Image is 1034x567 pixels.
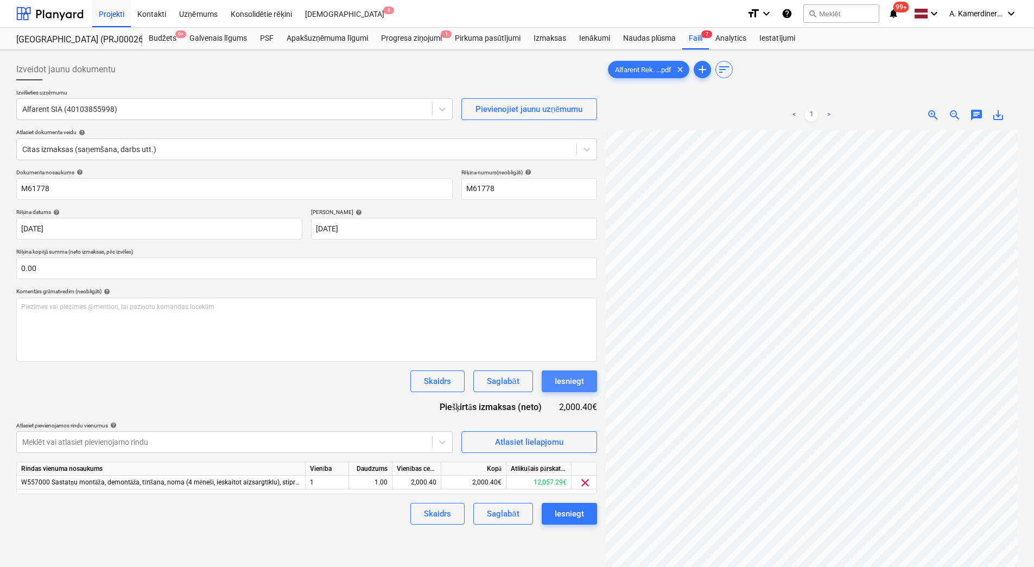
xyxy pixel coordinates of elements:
p: Rēķina kopējā summa (neto izmaksas, pēc izvēles) [16,248,597,257]
div: 2,000.40 [397,476,436,489]
i: keyboard_arrow_down [1005,7,1018,20]
div: Kopā [441,462,506,476]
div: 1 [306,476,349,489]
div: Pievienojiet jaunu uzņēmumu [475,102,583,116]
span: 1 [441,30,452,38]
span: 8 [383,7,394,14]
span: 7 [701,30,712,38]
span: add [696,63,709,76]
div: Budžets [142,28,183,49]
span: save_alt [992,109,1005,122]
i: keyboard_arrow_down [928,7,941,20]
div: Skaidrs [424,374,451,388]
span: help [74,169,83,175]
div: [GEOGRAPHIC_DATA] (PRJ0002627, K-1 un K-2(2.kārta) 2601960 [16,34,129,46]
p: Izvēlieties uzņēmumu [16,89,453,98]
a: Budžets9+ [142,28,183,49]
span: W557000 Sastatņu montāža, demontāža, tīrīšana, noma (4 mēneši, ieskaitot aizsargtīklu), stiprināj... [21,478,349,486]
span: 9+ [175,30,186,38]
span: 99+ [893,2,909,12]
a: Naudas plūsma [617,28,683,49]
button: Pievienojiet jaunu uzņēmumu [461,98,597,120]
span: Alfarent Rek. ...pdf [608,66,678,74]
div: Rindas vienuma nosaukums [17,462,306,476]
span: help [108,422,117,429]
span: clear [579,476,592,489]
span: A. Kamerdinerovs [949,9,1004,18]
div: Dokumenta nosaukums [16,169,453,176]
div: Rēķina datums [16,209,302,216]
span: Izveidot jaunu dokumentu [16,63,116,76]
button: Skaidrs [410,503,465,525]
a: Faili7 [682,28,709,49]
div: Atlasiet lielapjomu [495,435,563,449]
div: 12,057.29€ [506,476,572,489]
span: chat [970,109,983,122]
span: help [353,209,362,216]
div: Piešķirtās izmaksas (neto) [431,401,559,413]
button: Atlasiet lielapjomu [461,431,597,453]
div: Iesniegt [555,374,584,388]
div: Rēķina numurs (neobligāti) [461,169,597,176]
div: Faili [682,28,709,49]
div: Komentārs grāmatvedim (neobligāti) [16,288,597,295]
button: Saglabāt [473,503,532,525]
div: Alfarent Rek. ...pdf [608,61,689,78]
input: Rēķina kopējā summa (neto izmaksas, pēc izvēles) [16,257,597,279]
input: Dokumenta nosaukums [16,178,453,200]
span: help [102,288,110,295]
button: Meklēt [803,4,879,23]
div: Skaidrs [424,507,451,521]
i: notifications [888,7,899,20]
div: Vienība [306,462,349,476]
a: Izmaksas [527,28,573,49]
a: Iestatījumi [753,28,802,49]
div: [PERSON_NAME] [311,209,597,216]
div: Saglabāt [487,374,519,388]
i: keyboard_arrow_down [760,7,773,20]
span: help [77,129,85,136]
a: Apakšuzņēmuma līgumi [280,28,375,49]
button: Iesniegt [542,370,597,392]
a: Page 1 is your current page [805,109,818,122]
a: Galvenais līgums [183,28,253,49]
div: 1.00 [353,476,388,489]
div: Vienības cena [392,462,441,476]
a: Analytics [709,28,753,49]
a: Progresa ziņojumi1 [375,28,448,49]
span: help [51,209,60,216]
a: PSF [253,28,280,49]
a: Next page [822,109,835,122]
button: Skaidrs [410,370,465,392]
a: Ienākumi [573,28,617,49]
span: sort [718,63,731,76]
div: 2,000.40€ [441,476,506,489]
a: Pirkuma pasūtījumi [448,28,527,49]
iframe: Chat Widget [980,515,1034,567]
div: Atlasiet pievienojamos rindu vienumus [16,422,453,429]
input: Izpildes datums nav norādīts [311,218,597,240]
div: Atlikušais pārskatītais budžets [506,462,572,476]
div: Iesniegt [555,507,584,521]
span: zoom_in [927,109,940,122]
span: zoom_out [948,109,961,122]
div: Daudzums [349,462,392,476]
span: clear [674,63,687,76]
div: Saglabāt [487,507,519,521]
i: format_size [747,7,760,20]
input: Rēķina datums nav norādīts [16,218,302,240]
button: Saglabāt [473,370,532,392]
span: help [523,169,531,175]
div: Progresa ziņojumi [375,28,448,49]
span: search [808,9,817,18]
